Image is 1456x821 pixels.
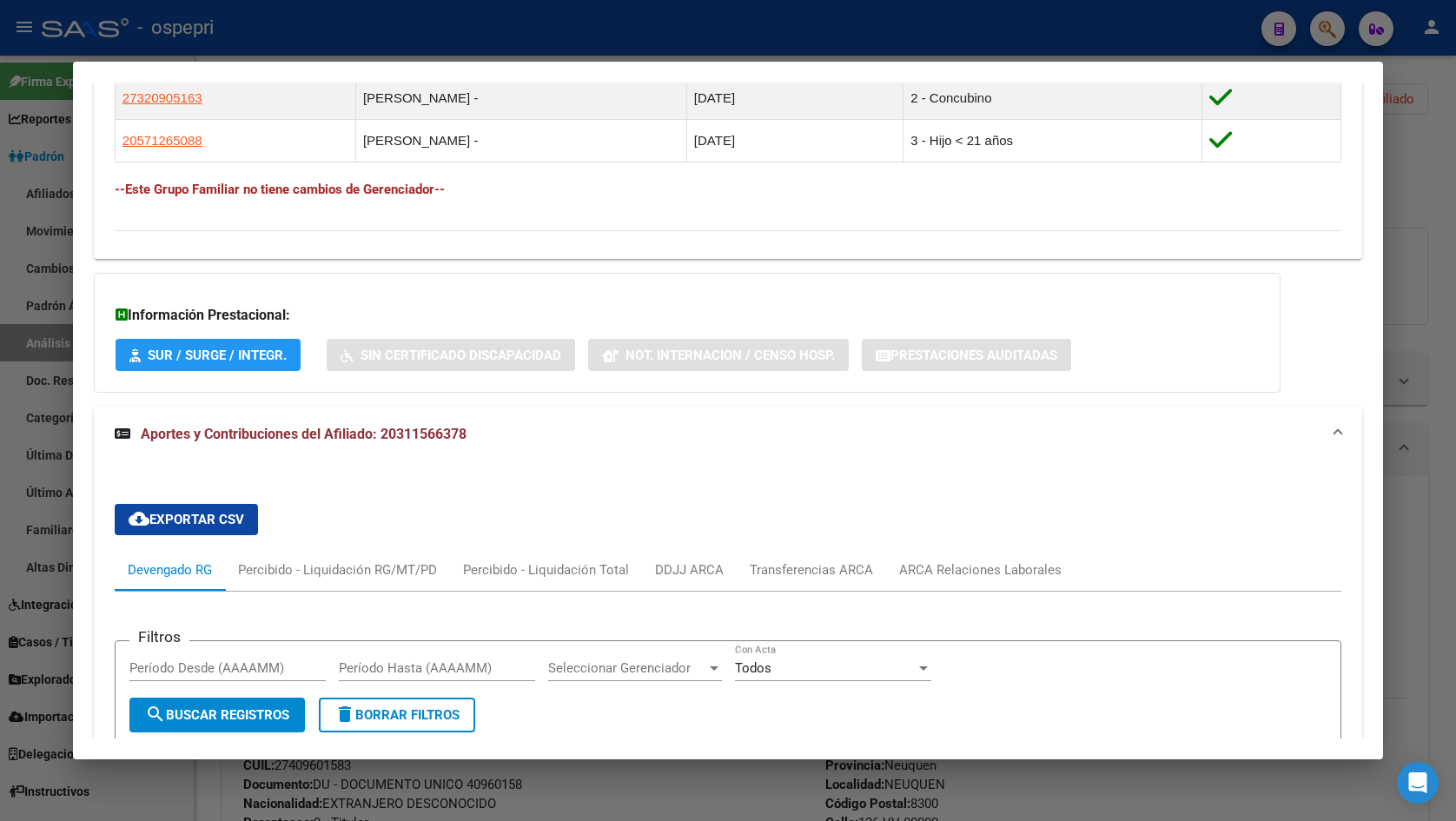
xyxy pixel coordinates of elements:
mat-expansion-panel-header: Aportes y Contribuciones del Afiliado: 20311566378 [94,407,1362,462]
button: SUR / SURGE / INTEGR. [116,339,301,371]
span: 20571265088 [122,133,202,148]
h4: --Este Grupo Familiar no tiene cambios de Gerenciador-- [115,180,1341,199]
h3: Filtros [129,627,189,646]
div: Percibido - Liquidación Total [463,560,629,579]
div: Open Intercom Messenger [1397,762,1439,804]
div: Transferencias ARCA [750,560,873,579]
span: Buscar Registros [145,707,289,723]
h3: Información Prestacional: [116,305,1259,326]
td: 3 - Hijo < 21 años [903,120,1202,162]
mat-icon: search [145,704,166,725]
td: [DATE] [686,77,903,120]
div: Percibido - Liquidación RG/MT/PD [238,560,437,579]
td: [PERSON_NAME] - [355,77,686,120]
button: Sin Certificado Discapacidad [327,339,575,371]
span: Aportes y Contribuciones del Afiliado: 20311566378 [141,426,467,442]
td: [DATE] [686,120,903,162]
span: Sin Certificado Discapacidad [361,348,561,363]
span: 27320905163 [122,90,202,105]
button: Not. Internacion / Censo Hosp. [588,339,849,371]
td: [PERSON_NAME] - [355,120,686,162]
mat-icon: cloud_download [129,508,149,529]
span: Exportar CSV [129,512,244,527]
button: Prestaciones Auditadas [862,339,1071,371]
div: Devengado RG [128,560,212,579]
mat-icon: delete [334,704,355,725]
button: Exportar CSV [115,504,258,535]
button: Buscar Registros [129,698,305,732]
span: Not. Internacion / Censo Hosp. [625,348,835,363]
span: Borrar Filtros [334,707,460,723]
span: SUR / SURGE / INTEGR. [148,348,287,363]
div: ARCA Relaciones Laborales [899,560,1062,579]
button: Borrar Filtros [319,698,475,732]
span: Prestaciones Auditadas [890,348,1057,363]
div: DDJJ ARCA [655,560,724,579]
span: Todos [735,660,771,676]
span: Seleccionar Gerenciador [548,660,706,676]
td: 2 - Concubino [903,77,1202,120]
